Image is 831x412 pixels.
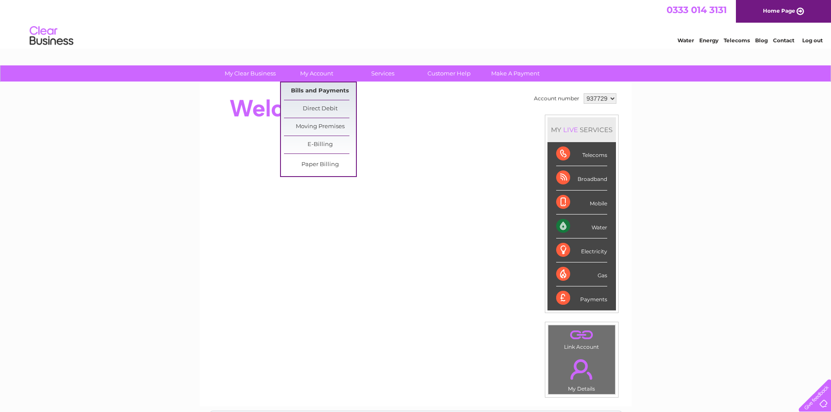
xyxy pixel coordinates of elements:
td: Link Account [548,325,616,352]
img: logo.png [29,23,74,49]
a: Bills and Payments [284,82,356,100]
a: Direct Debit [284,100,356,118]
div: Water [556,215,607,238]
a: Customer Help [413,65,485,82]
a: E-Billing [284,136,356,153]
a: Log out [802,37,823,44]
div: Telecoms [556,142,607,166]
a: My Clear Business [214,65,286,82]
a: Paper Billing [284,156,356,174]
a: Telecoms [724,37,750,44]
div: Mobile [556,191,607,215]
div: Payments [556,286,607,310]
a: Services [347,65,419,82]
div: LIVE [561,126,580,134]
a: Energy [699,37,718,44]
a: Contact [773,37,794,44]
div: Electricity [556,238,607,262]
div: Broadband [556,166,607,190]
a: 0333 014 3131 [667,4,727,15]
td: Account number [532,91,581,106]
div: Clear Business is a trading name of Verastar Limited (registered in [GEOGRAPHIC_DATA] No. 3667643... [210,5,622,42]
a: Blog [755,37,768,44]
a: Make A Payment [479,65,551,82]
a: My Account [280,65,352,82]
td: My Details [548,352,616,395]
a: . [551,327,613,343]
a: Moving Premises [284,118,356,136]
div: MY SERVICES [547,117,616,142]
a: Water [677,37,694,44]
div: Gas [556,262,607,286]
a: . [551,354,613,385]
